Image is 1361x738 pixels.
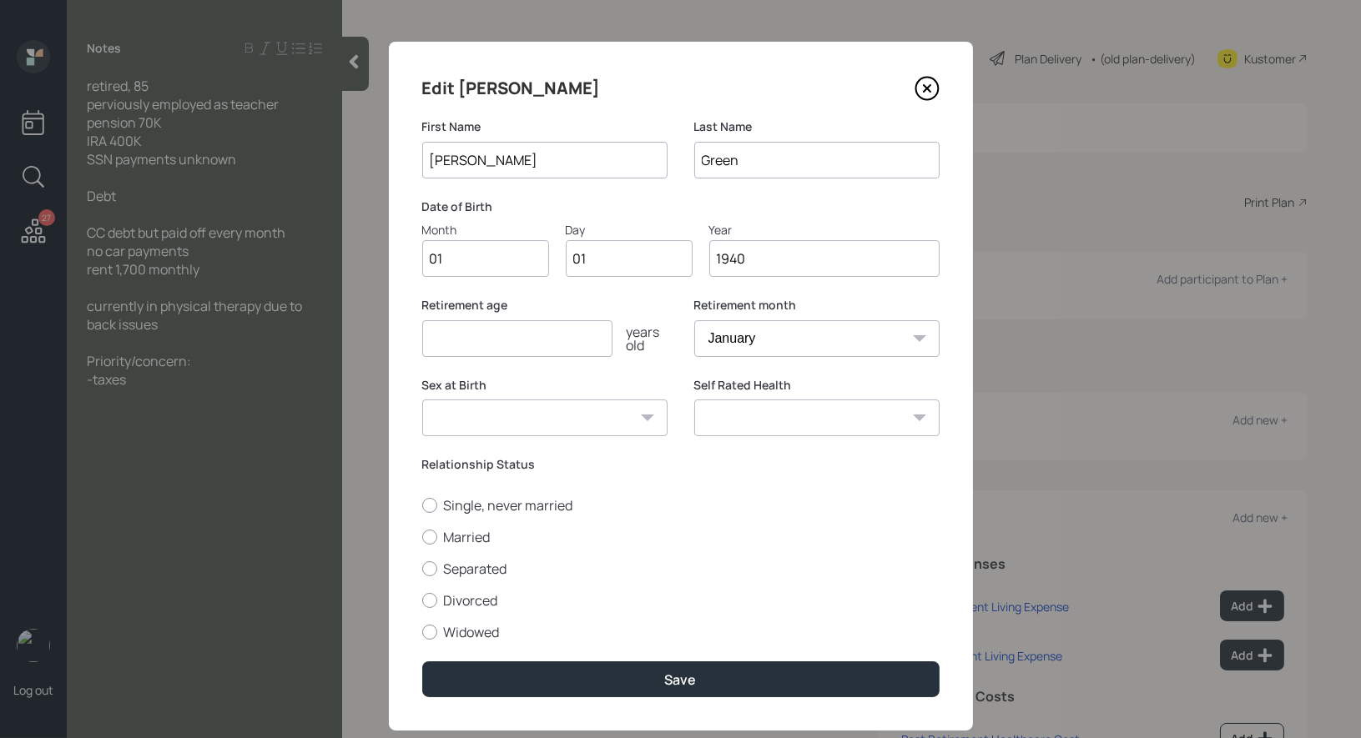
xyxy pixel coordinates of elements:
label: Married [422,528,940,546]
label: Retirement month [694,297,940,314]
div: Year [709,221,940,238]
label: First Name [422,118,668,135]
input: Day [566,240,693,277]
button: Save [422,661,940,697]
h4: Edit [PERSON_NAME] [422,75,601,102]
div: Month [422,221,549,238]
label: Last Name [694,118,940,135]
label: Retirement age [422,297,668,314]
input: Year [709,240,940,277]
div: years old [612,325,668,352]
input: Month [422,240,549,277]
label: Separated [422,560,940,578]
label: Widowed [422,623,940,641]
div: Day [566,221,693,238]
label: Date of Birth [422,198,940,215]
label: Self Rated Health [694,377,940,394]
label: Sex at Birth [422,377,668,394]
label: Relationship Status [422,456,940,473]
div: Save [665,670,697,689]
label: Divorced [422,591,940,610]
label: Single, never married [422,496,940,515]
